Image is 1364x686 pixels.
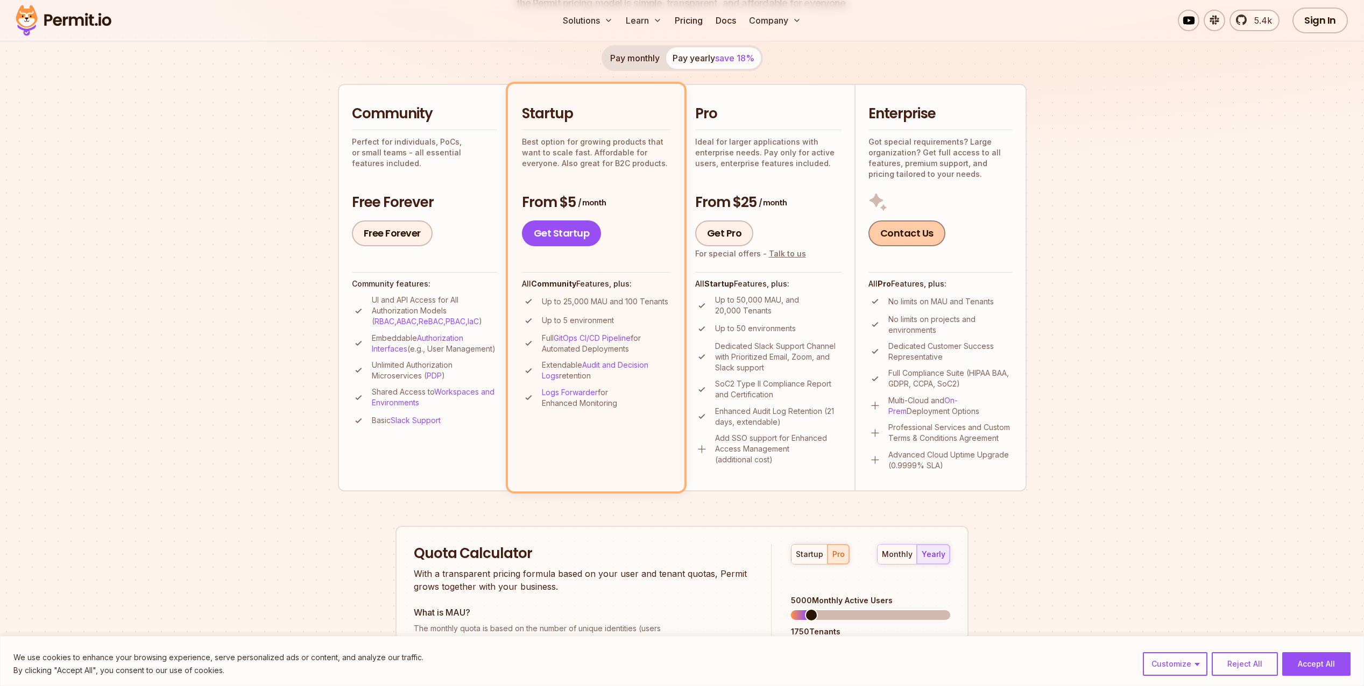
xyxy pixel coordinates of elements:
[372,333,463,353] a: Authorization Interfaces
[888,395,1013,417] p: Multi-Cloud and Deployment Options
[695,104,842,124] h2: Pro
[745,10,805,31] button: Company
[791,626,950,637] div: 1750 Tenants
[352,104,497,124] h2: Community
[621,10,666,31] button: Learn
[414,623,752,634] span: The monthly quota is based on the number of unique identities (users
[695,193,842,212] h3: From $25
[1292,8,1348,33] a: Sign In
[414,623,752,645] p: or services) that your application authorizes monthly.
[427,371,442,380] a: PDP
[522,193,670,212] h3: From $5
[11,2,116,39] img: Permit logo
[522,137,670,169] p: Best option for growing products that want to scale fast. Affordable for everyone. Also great for...
[888,396,958,416] a: On-Prem
[414,606,752,619] h3: What is MAU?
[695,248,806,259] div: For special offers -
[868,220,945,246] a: Contact Us
[372,360,497,381] p: Unlimited Authorization Microservices ( )
[1248,14,1272,27] span: 5.4k
[868,137,1013,180] p: Got special requirements? Large organization? Get full access to all features, premium support, a...
[352,137,497,169] p: Perfect for individuals, PoCs, or small teams - all essential features included.
[791,595,950,606] div: 5000 Monthly Active Users
[372,333,497,354] p: Embeddable (e.g., User Management)
[796,549,823,560] div: startup
[888,422,1013,444] p: Professional Services and Custom Terms & Conditions Agreement
[13,651,423,664] p: We use cookies to enhance your browsing experience, serve personalized ads or content, and analyz...
[352,278,497,289] h4: Community features:
[372,387,497,408] p: Shared Access to
[397,317,416,326] a: ABAC
[715,406,842,427] p: Enhanced Audit Log Retention (21 days, extendable)
[1282,652,1351,676] button: Accept All
[715,323,796,334] p: Up to 50 environments
[542,388,598,397] a: Logs Forwarder
[888,368,1013,389] p: Full Compliance Suite (HIPAA BAA, GDPR, CCPA, SoC2)
[715,378,842,400] p: SoC2 Type II Compliance Report and Certification
[522,104,670,124] h2: Startup
[578,197,606,208] span: / month
[542,360,648,380] a: Audit and Decision Logs
[372,295,497,327] p: UI and API Access for All Authorization Models ( , , , , )
[704,279,734,288] strong: Startup
[715,295,842,316] p: Up to 50,000 MAU, and 20,000 Tenants
[604,47,666,69] button: Pay monthly
[522,220,602,246] a: Get Startup
[554,333,631,342] a: GitOps CI/CD Pipeline
[878,279,891,288] strong: Pro
[372,415,441,426] p: Basic
[414,567,752,593] p: With a transparent pricing formula based on your user and tenant quotas, Permit grows together wi...
[522,278,670,289] h4: All Features, plus:
[542,333,670,354] p: Full for Automated Deployments
[352,193,497,212] h3: Free Forever
[868,278,1013,289] h4: All Features, plus:
[1143,652,1207,676] button: Customize
[542,387,670,409] p: for Enhanced Monitoring
[414,544,752,563] h2: Quota Calculator
[695,137,842,169] p: Ideal for larger applications with enterprise needs. Pay only for active users, enterprise featur...
[882,549,913,560] div: monthly
[715,433,842,465] p: Add SSO support for Enhanced Access Management (additional cost)
[670,10,707,31] a: Pricing
[888,314,1013,335] p: No limits on projects and environments
[468,317,479,326] a: IaC
[1212,652,1278,676] button: Reject All
[446,317,465,326] a: PBAC
[1229,10,1280,31] a: 5.4k
[695,278,842,289] h4: All Features, plus:
[888,296,994,307] p: No limits on MAU and Tenants
[391,416,441,425] a: Slack Support
[888,341,1013,362] p: Dedicated Customer Success Representative
[542,315,614,326] p: Up to 5 environment
[542,360,670,381] p: Extendable retention
[13,664,423,677] p: By clicking "Accept All", you consent to our use of cookies.
[769,249,806,258] a: Talk to us
[531,279,576,288] strong: Community
[715,341,842,373] p: Dedicated Slack Support Channel with Prioritized Email, Zoom, and Slack support
[352,220,433,246] a: Free Forever
[759,197,787,208] span: / month
[711,10,740,31] a: Docs
[542,296,668,307] p: Up to 25,000 MAU and 100 Tenants
[888,449,1013,471] p: Advanced Cloud Uptime Upgrade (0.9999% SLA)
[419,317,443,326] a: ReBAC
[868,104,1013,124] h2: Enterprise
[695,220,754,246] a: Get Pro
[374,317,394,326] a: RBAC
[559,10,617,31] button: Solutions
